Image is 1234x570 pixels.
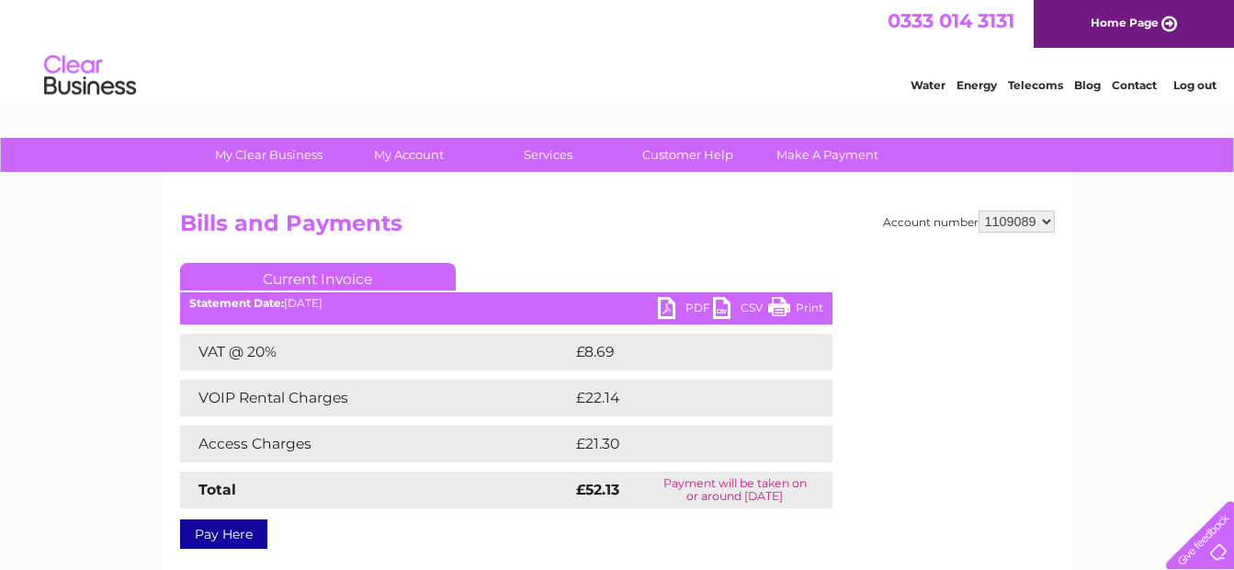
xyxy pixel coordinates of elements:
[752,138,903,172] a: Make A Payment
[1008,78,1063,92] a: Telecoms
[180,263,456,291] a: Current Invoice
[43,48,137,104] img: logo.png
[957,78,997,92] a: Energy
[180,334,572,370] td: VAT @ 20%
[189,296,284,310] b: Statement Date:
[911,78,945,92] a: Water
[572,426,794,462] td: £21.30
[1074,78,1101,92] a: Blog
[1173,78,1217,92] a: Log out
[572,334,790,370] td: £8.69
[713,297,768,324] a: CSV
[768,297,823,324] a: Print
[658,297,713,324] a: PDF
[888,9,1014,32] a: 0333 014 3131
[180,519,267,549] a: Pay Here
[612,138,764,172] a: Customer Help
[180,297,832,310] div: [DATE]
[472,138,624,172] a: Services
[576,481,619,498] strong: £52.13
[184,10,1052,89] div: Clear Business is a trading name of Verastar Limited (registered in [GEOGRAPHIC_DATA] No. 3667643...
[638,472,832,508] td: Payment will be taken on or around [DATE]
[572,380,794,416] td: £22.14
[180,426,572,462] td: Access Charges
[180,211,1055,245] h2: Bills and Payments
[883,211,1055,233] div: Account number
[333,138,484,172] a: My Account
[198,481,236,498] strong: Total
[180,380,572,416] td: VOIP Rental Charges
[1112,78,1157,92] a: Contact
[193,138,345,172] a: My Clear Business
